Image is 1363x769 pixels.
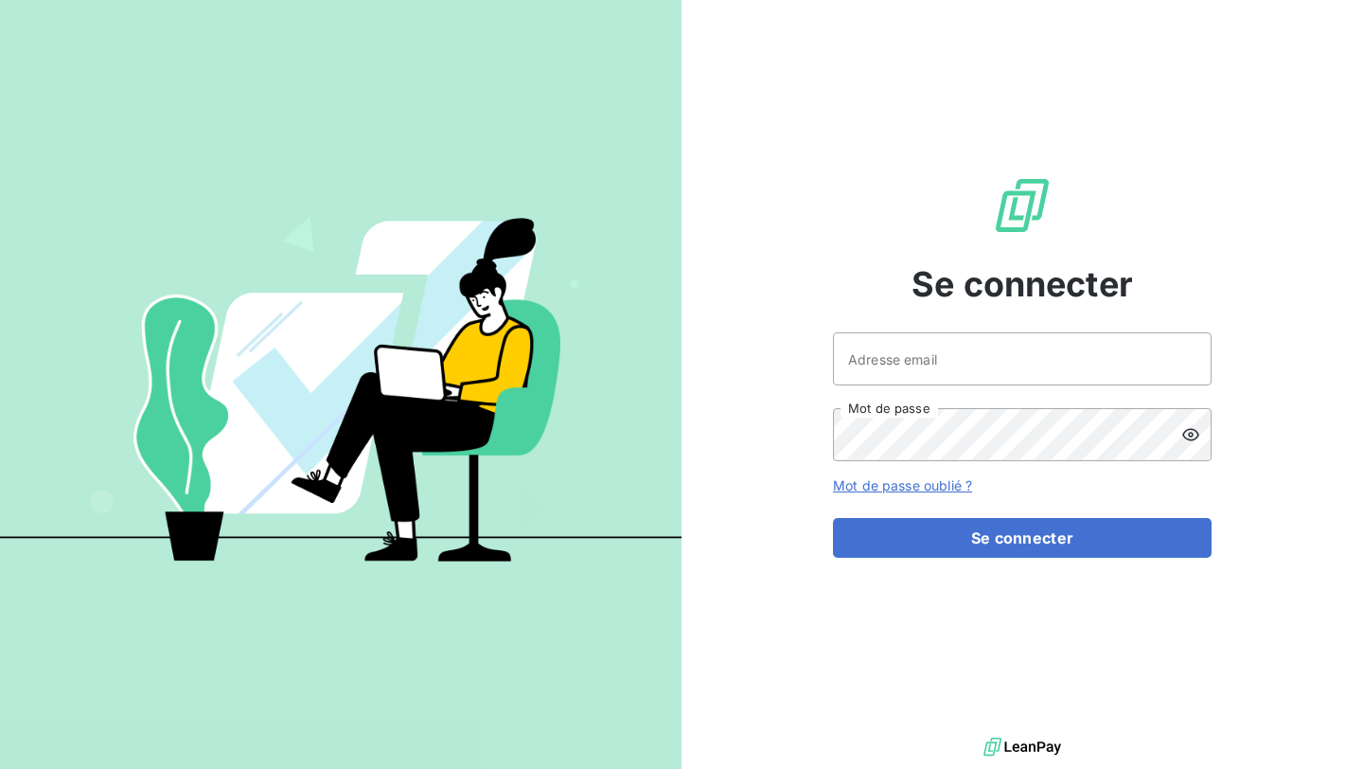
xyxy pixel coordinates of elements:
[983,733,1061,761] img: logo
[833,477,972,493] a: Mot de passe oublié ?
[992,175,1053,236] img: Logo LeanPay
[833,518,1212,558] button: Se connecter
[912,259,1133,310] span: Se connecter
[833,332,1212,385] input: placeholder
